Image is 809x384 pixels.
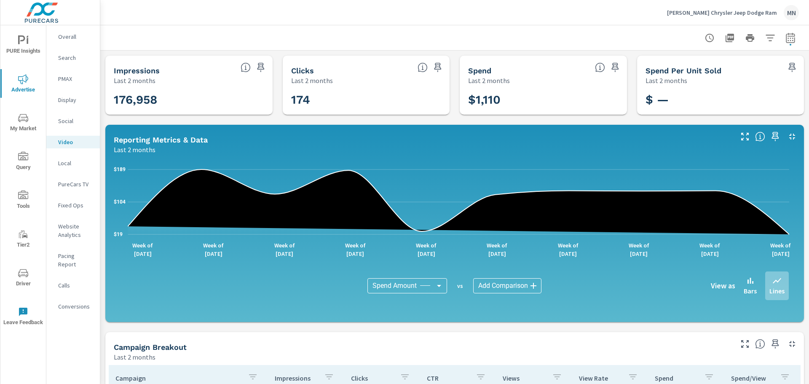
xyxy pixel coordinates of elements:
[351,374,393,382] p: Clicks
[0,25,46,336] div: nav menu
[468,93,619,107] h3: $1,110
[731,374,773,382] p: Spend/View
[114,66,160,75] h5: Impressions
[199,241,228,258] p: Week of [DATE]
[58,32,93,41] p: Overall
[46,300,100,313] div: Conversions
[769,130,782,143] span: Save this to your personalized report
[595,62,605,73] span: The amount of money spent on advertising during the period.
[646,66,721,75] h5: Spend Per Unit Sold
[367,278,447,293] div: Spend Amount
[241,62,251,73] span: The number of times an ad was shown on your behalf.
[412,241,441,258] p: Week of [DATE]
[115,374,241,382] p: Campaign
[291,66,314,75] h5: Clicks
[58,222,93,239] p: Website Analytics
[46,136,100,148] div: Video
[579,374,621,382] p: View Rate
[738,337,752,351] button: Make Fullscreen
[291,75,333,86] p: Last 2 months
[478,282,528,290] span: Add Comparison
[3,229,43,250] span: Tier2
[114,145,155,155] p: Last 2 months
[114,199,126,205] text: $104
[114,93,264,107] h3: 176,958
[340,241,370,258] p: Week of [DATE]
[3,74,43,95] span: Advertise
[468,66,491,75] h5: Spend
[785,61,799,74] span: Save this to your personalized report
[782,30,799,46] button: Select Date Range
[762,30,779,46] button: Apply Filters
[769,337,782,351] span: Save this to your personalized report
[655,374,697,382] p: Spend
[721,30,738,46] button: "Export Report to PDF"
[114,75,155,86] p: Last 2 months
[58,281,93,290] p: Calls
[766,241,796,258] p: Week of [DATE]
[468,75,510,86] p: Last 2 months
[58,302,93,311] p: Conversions
[742,30,758,46] button: Print Report
[431,61,445,74] span: Save this to your personalized report
[291,93,442,107] h3: 174
[418,62,428,73] span: The number of times an ad was clicked by a consumer.
[447,282,473,290] p: vs
[58,117,93,125] p: Social
[3,191,43,211] span: Tools
[769,286,785,296] p: Lines
[254,61,268,74] span: Save this to your personalized report
[58,75,93,83] p: PMAX
[46,30,100,43] div: Overall
[275,374,317,382] p: Impressions
[58,252,93,269] p: Pacing Report
[3,35,43,56] span: PURE Insights
[755,132,765,142] span: Understand Video data over time and see how metrics compare to each other.
[784,5,799,20] div: MN
[46,115,100,127] div: Social
[744,286,757,296] p: Bars
[46,199,100,212] div: Fixed Ops
[46,94,100,106] div: Display
[711,282,735,290] h6: View as
[114,352,155,362] p: Last 2 months
[114,166,126,172] text: $189
[427,374,469,382] p: CTR
[46,157,100,169] div: Local
[503,374,545,382] p: Views
[695,241,725,258] p: Week of [DATE]
[3,268,43,289] span: Driver
[58,138,93,146] p: Video
[46,73,100,85] div: PMAX
[114,231,123,237] text: $19
[473,278,541,293] div: Add Comparison
[755,339,765,349] span: This is a summary of Video performance results by campaign. Each column can be sorted.
[785,337,799,351] button: Minimize Widget
[3,307,43,328] span: Leave Feedback
[58,180,93,188] p: PureCars TV
[58,96,93,104] p: Display
[58,201,93,209] p: Fixed Ops
[785,130,799,143] button: Minimize Widget
[3,113,43,134] span: My Market
[128,241,158,258] p: Week of [DATE]
[46,178,100,191] div: PureCars TV
[46,279,100,292] div: Calls
[46,220,100,241] div: Website Analytics
[482,241,512,258] p: Week of [DATE]
[114,343,187,352] h5: Campaign Breakout
[608,61,622,74] span: Save this to your personalized report
[624,241,654,258] p: Week of [DATE]
[553,241,583,258] p: Week of [DATE]
[58,159,93,167] p: Local
[46,51,100,64] div: Search
[46,250,100,271] div: Pacing Report
[58,54,93,62] p: Search
[646,93,796,107] h3: $ —
[3,152,43,172] span: Query
[372,282,417,290] span: Spend Amount
[270,241,299,258] p: Week of [DATE]
[646,75,687,86] p: Last 2 months
[114,135,208,144] h5: Reporting Metrics & Data
[667,9,777,16] p: [PERSON_NAME] Chrysler Jeep Dodge Ram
